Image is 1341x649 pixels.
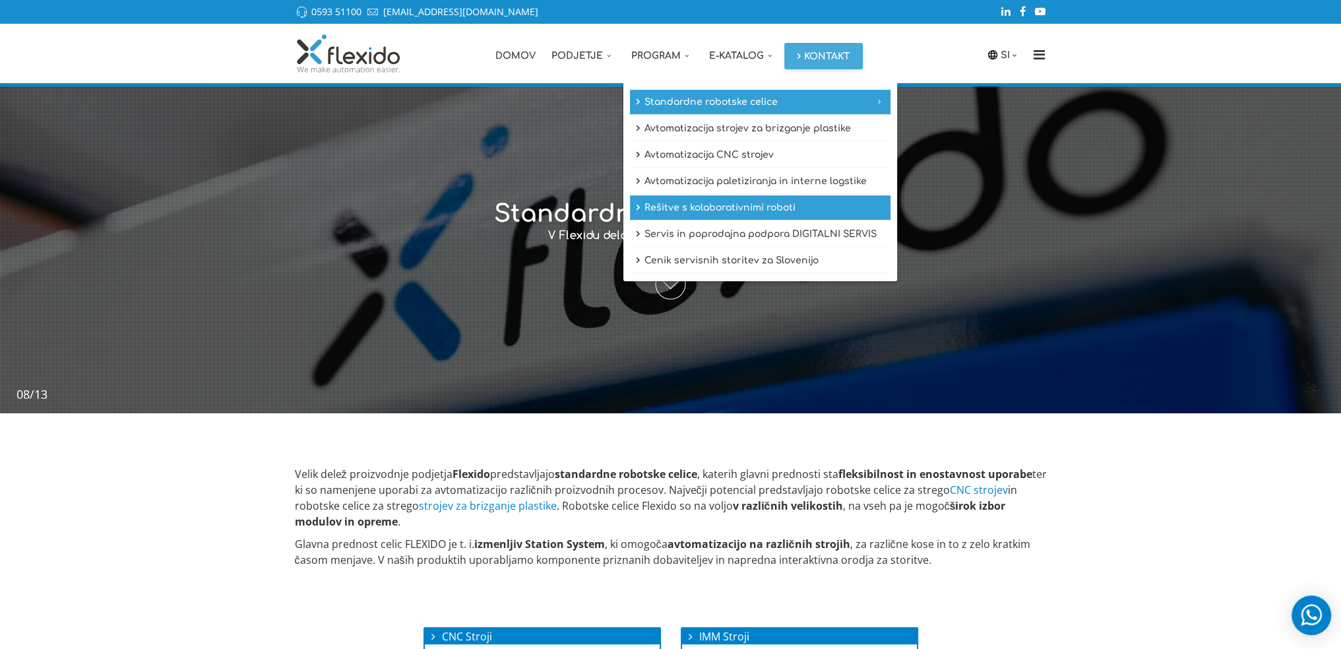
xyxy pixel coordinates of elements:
[838,467,1032,481] strong: fleksibilnost in enostavnost uporabe
[630,248,890,273] a: Cenik servisnih storitev za Slovenijo
[1029,48,1050,61] i: Menu
[474,537,605,551] strong: izmenljiv Station System
[630,90,890,115] a: Standardne robotske celice
[630,195,890,221] a: Rešitve s kolaborativnimi roboti
[30,386,34,402] span: /
[950,483,1008,497] a: CNC strojev
[784,43,863,69] a: Kontakt
[34,386,47,402] span: 13
[630,116,890,141] a: Avtomatizacija strojev za brizganje plastike
[555,467,697,481] strong: standardne robotske celice
[295,536,1047,568] p: Glavna prednost celic FLEXIDO je t. i. , ki omogoča , za različne kose in to z zelo kratkim časom...
[452,467,490,481] strong: Flexido
[16,386,47,402] span: 08
[630,222,890,247] a: Servis in poprodajna podpora DIGITALNI SERVIS
[1001,48,1020,62] a: SI
[630,169,890,194] a: Avtomatizacija paletiziranja in interne logstike
[544,24,623,83] a: Podjetje
[311,5,361,18] a: 0593 51100
[1298,602,1325,627] img: whatsapp_icon_white.svg
[419,498,557,513] a: strojev za brizganje plastike
[295,34,403,73] img: Flexido, d.o.o.
[668,537,850,551] strong: avtomatizacijo na različnih strojih
[1029,24,1050,83] a: Menu
[630,143,890,168] a: Avtomatizacija CNC strojev
[733,498,843,513] strong: v različnih velikostih
[383,5,538,18] a: [EMAIL_ADDRESS][DOMAIN_NAME]
[623,24,701,83] a: Program
[701,24,784,83] a: E-katalog
[487,24,544,83] a: Domov
[987,49,999,61] img: icon-laguage.svg
[295,466,1047,529] p: Velik delež proizvodnje podjetja predstavljajo , katerih glavni prednosti sta ter ki so namenjene...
